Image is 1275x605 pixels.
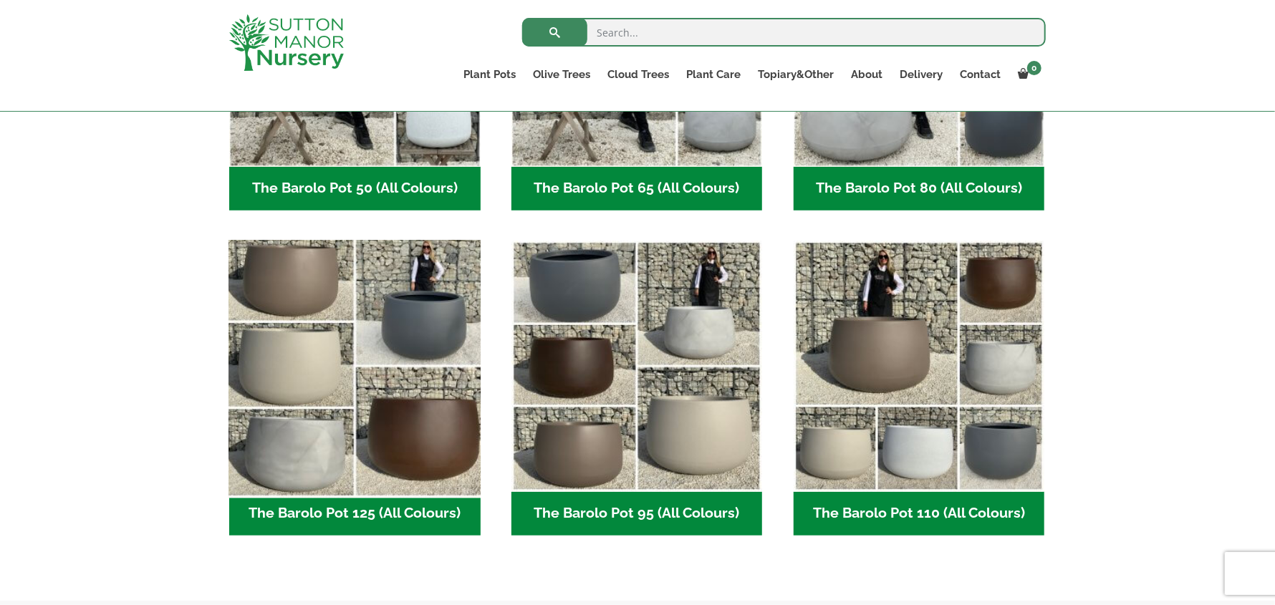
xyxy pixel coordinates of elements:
[599,64,678,84] a: Cloud Trees
[1009,64,1046,84] a: 0
[511,492,763,536] h2: The Barolo Pot 95 (All Colours)
[749,64,842,84] a: Topiary&Other
[524,64,599,84] a: Olive Trees
[794,167,1045,211] h2: The Barolo Pot 80 (All Colours)
[511,241,763,536] a: Visit product category The Barolo Pot 95 (All Colours)
[678,64,749,84] a: Plant Care
[511,167,763,211] h2: The Barolo Pot 65 (All Colours)
[794,492,1045,536] h2: The Barolo Pot 110 (All Colours)
[891,64,951,84] a: Delivery
[229,492,481,536] h2: The Barolo Pot 125 (All Colours)
[522,18,1046,47] input: Search...
[794,241,1045,536] a: Visit product category The Barolo Pot 110 (All Colours)
[455,64,524,84] a: Plant Pots
[794,241,1045,492] img: The Barolo Pot 110 (All Colours)
[229,241,481,536] a: Visit product category The Barolo Pot 125 (All Colours)
[511,241,763,492] img: The Barolo Pot 95 (All Colours)
[229,14,344,71] img: logo
[1027,61,1041,75] span: 0
[229,167,481,211] h2: The Barolo Pot 50 (All Colours)
[951,64,1009,84] a: Contact
[223,234,486,498] img: The Barolo Pot 125 (All Colours)
[842,64,891,84] a: About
